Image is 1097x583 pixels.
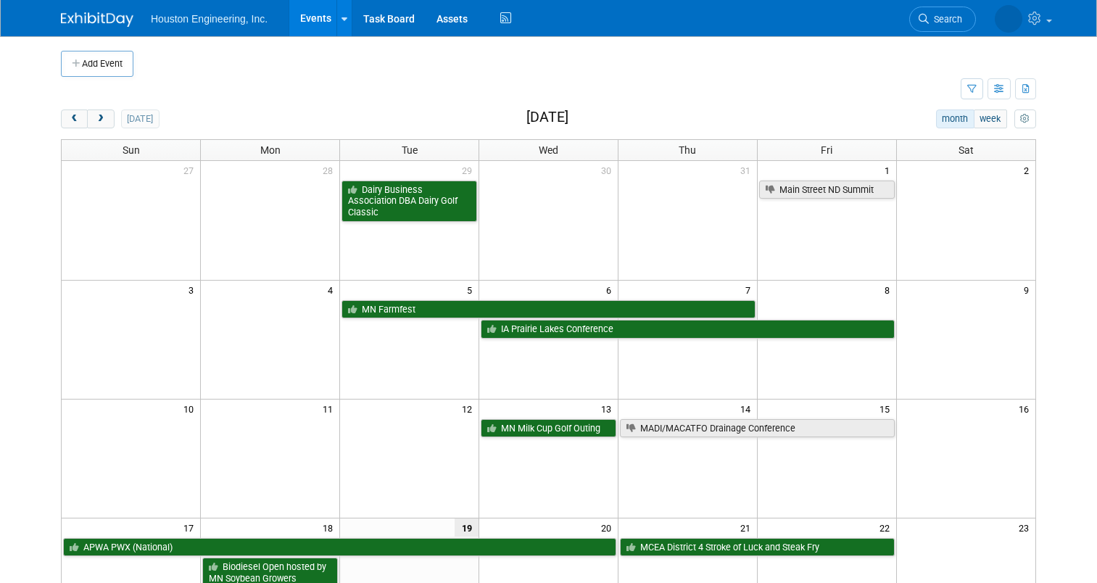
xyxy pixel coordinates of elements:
[182,518,200,537] span: 17
[1014,109,1036,128] button: myCustomButton
[878,518,896,537] span: 22
[739,161,757,179] span: 31
[620,538,895,557] a: MCEA District 4 Stroke of Luck and Steak Fry
[1020,115,1030,124] i: Personalize Calendar
[959,144,974,156] span: Sat
[321,400,339,418] span: 11
[679,144,696,156] span: Thu
[455,518,479,537] span: 19
[739,400,757,418] span: 14
[341,181,477,222] a: Dairy Business Association DBA Dairy Golf Classic
[182,161,200,179] span: 27
[600,161,618,179] span: 30
[187,281,200,299] span: 3
[878,400,896,418] span: 15
[883,281,896,299] span: 8
[1022,281,1035,299] span: 9
[821,144,832,156] span: Fri
[341,300,756,319] a: MN Farmfest
[460,400,479,418] span: 12
[929,14,962,25] span: Search
[739,518,757,537] span: 21
[151,13,268,25] span: Houston Engineering, Inc.
[63,538,616,557] a: APWA PWX (National)
[402,144,418,156] span: Tue
[481,320,895,339] a: IA Prairie Lakes Conference
[123,144,140,156] span: Sun
[605,281,618,299] span: 6
[909,7,976,32] a: Search
[321,518,339,537] span: 18
[460,161,479,179] span: 29
[974,109,1007,128] button: week
[936,109,974,128] button: month
[61,109,88,128] button: prev
[1017,518,1035,537] span: 23
[620,419,895,438] a: MADI/MACATFO Drainage Conference
[182,400,200,418] span: 10
[600,518,618,537] span: 20
[883,161,896,179] span: 1
[321,161,339,179] span: 28
[600,400,618,418] span: 13
[526,109,568,125] h2: [DATE]
[61,51,133,77] button: Add Event
[121,109,160,128] button: [DATE]
[465,281,479,299] span: 5
[61,12,133,27] img: ExhibitDay
[759,181,895,199] a: Main Street ND Summit
[539,144,558,156] span: Wed
[995,5,1022,33] img: Heidi Joarnt
[744,281,757,299] span: 7
[326,281,339,299] span: 4
[1022,161,1035,179] span: 2
[1017,400,1035,418] span: 16
[87,109,114,128] button: next
[481,419,616,438] a: MN Milk Cup Golf Outing
[260,144,281,156] span: Mon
